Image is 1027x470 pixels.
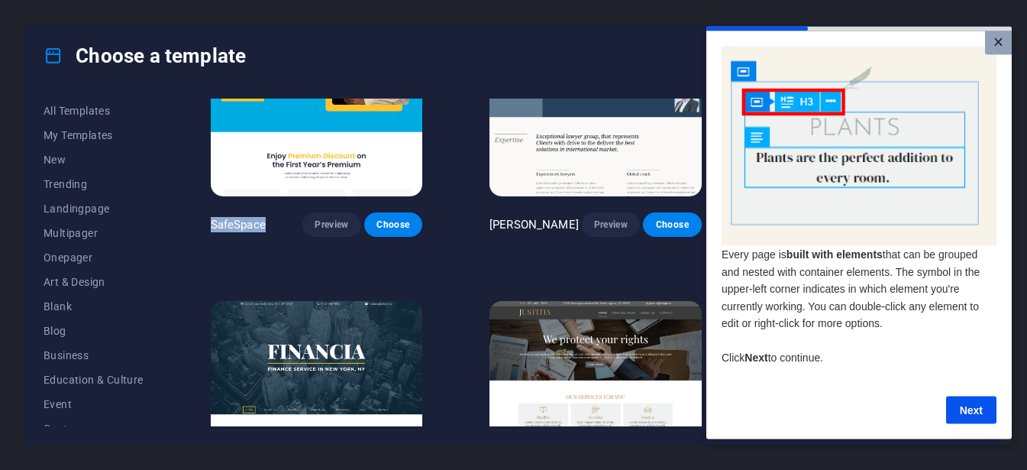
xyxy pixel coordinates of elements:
[44,368,144,392] button: Education & Culture
[44,44,246,68] h4: Choose a template
[211,1,422,196] img: SafeSpace
[44,423,144,435] span: Gastronomy
[44,319,144,343] button: Blog
[44,147,144,172] button: New
[44,294,144,319] button: Blank
[62,325,117,337] span: to continue.
[44,251,144,264] span: Onepager
[44,129,144,141] span: My Templates
[44,203,144,215] span: Landingpage
[44,105,144,117] span: All Templates
[15,325,38,337] span: Click
[302,212,360,237] button: Preview
[44,99,144,123] button: All Templates
[44,374,144,386] span: Education & Culture
[582,212,640,237] button: Preview
[44,123,144,147] button: My Templates
[44,300,144,313] span: Blank
[44,270,144,294] button: Art & Design
[44,178,144,190] span: Trending
[44,172,144,196] button: Trending
[211,217,266,232] p: SafeSpace
[80,222,176,234] strong: built with elements
[15,222,273,303] span: Every page is that can be grouped and nested with container elements. The symbol in the upper-lef...
[44,398,144,410] span: Event
[44,417,144,441] button: Gastronomy
[489,217,579,232] p: [PERSON_NAME]
[376,219,410,231] span: Choose
[44,392,144,417] button: Event
[44,325,144,337] span: Blog
[364,212,422,237] button: Choose
[44,227,144,239] span: Multipager
[594,219,628,231] span: Preview
[44,245,144,270] button: Onepager
[44,276,144,288] span: Art & Design
[489,1,701,196] img: Nolan-Bahler
[655,219,689,231] span: Choose
[643,212,701,237] button: Choose
[44,196,144,221] button: Landingpage
[279,5,305,28] a: Close modal
[44,221,144,245] button: Multipager
[38,325,61,337] span: Next
[44,154,144,166] span: New
[44,349,144,361] span: Business
[315,219,348,231] span: Preview
[240,370,290,397] a: Next
[44,343,144,368] button: Business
